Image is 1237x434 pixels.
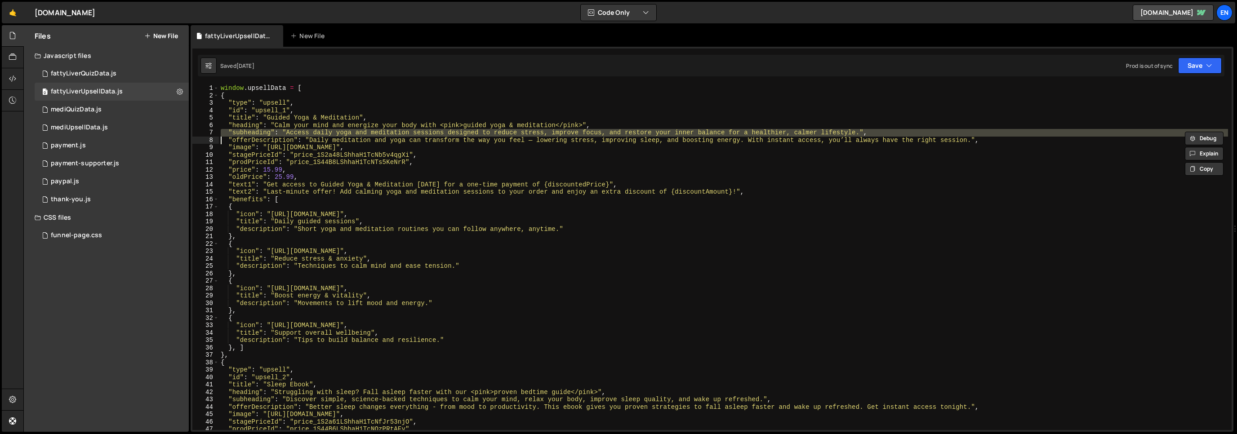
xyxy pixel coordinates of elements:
[192,196,219,204] div: 16
[192,403,219,411] div: 44
[51,70,116,78] div: fattyLiverQuizData.js
[192,188,219,196] div: 15
[1185,132,1224,145] button: Debug
[192,137,219,144] div: 8
[192,233,219,240] div: 21
[1185,162,1224,176] button: Copy
[1185,147,1224,160] button: Explain
[192,211,219,218] div: 18
[35,190,189,208] div: 16956/46524.js
[192,226,219,233] div: 20
[2,2,24,23] a: 🤙
[192,322,219,329] div: 33
[192,359,219,367] div: 38
[220,62,254,70] div: Saved
[1133,4,1214,21] a: [DOMAIN_NAME]
[192,411,219,418] div: 45
[192,374,219,381] div: 40
[236,62,254,70] div: [DATE]
[192,344,219,352] div: 36
[192,173,219,181] div: 13
[192,240,219,248] div: 22
[192,418,219,426] div: 46
[192,329,219,337] div: 34
[35,155,189,173] div: 16956/46552.js
[35,101,189,119] div: 16956/46700.js
[192,262,219,270] div: 25
[24,208,189,226] div: CSS files
[205,31,272,40] div: fattyLiverUpsellData.js
[192,307,219,314] div: 31
[192,144,219,151] div: 9
[51,159,119,168] div: payment-supporter.js
[192,389,219,396] div: 42
[192,203,219,211] div: 17
[192,166,219,174] div: 12
[192,99,219,107] div: 3
[192,159,219,166] div: 11
[192,151,219,159] div: 10
[290,31,328,40] div: New File
[35,31,51,41] h2: Files
[35,173,189,190] div: 16956/46550.js
[192,300,219,307] div: 30
[144,32,178,40] button: New File
[51,195,91,204] div: thank-you.js
[51,177,79,186] div: paypal.js
[35,226,189,244] div: 16956/47008.css
[1216,4,1233,21] a: En
[51,124,108,132] div: mediUpsellData.js
[192,351,219,359] div: 37
[42,89,48,96] span: 0
[51,142,86,150] div: payment.js
[35,7,95,18] div: [DOMAIN_NAME]
[51,106,102,114] div: mediQuizData.js
[1126,62,1173,70] div: Prod is out of sync
[24,47,189,65] div: Javascript files
[192,107,219,115] div: 4
[192,218,219,226] div: 19
[192,114,219,122] div: 5
[192,129,219,137] div: 7
[192,270,219,278] div: 26
[581,4,656,21] button: Code Only
[35,137,189,155] div: 16956/46551.js
[192,277,219,285] div: 27
[51,231,102,239] div: funnel-page.css
[192,292,219,300] div: 29
[35,83,189,101] div: 16956/46565.js
[192,181,219,189] div: 14
[192,314,219,322] div: 32
[192,255,219,263] div: 24
[192,425,219,433] div: 47
[192,285,219,292] div: 28
[35,119,189,137] div: 16956/46701.js
[192,92,219,100] div: 2
[192,84,219,92] div: 1
[192,248,219,255] div: 23
[51,88,123,96] div: fattyLiverUpsellData.js
[192,337,219,344] div: 35
[1178,58,1222,74] button: Save
[192,366,219,374] div: 39
[192,381,219,389] div: 41
[192,396,219,403] div: 43
[192,122,219,129] div: 6
[35,65,189,83] div: 16956/46566.js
